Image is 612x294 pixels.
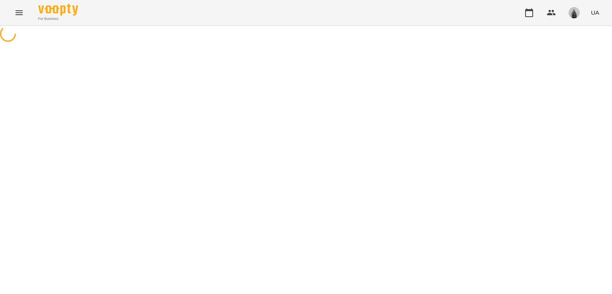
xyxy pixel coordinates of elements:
[569,7,580,18] img: 465148d13846e22f7566a09ee851606a.jpeg
[38,16,78,21] span: For Business
[588,5,602,20] button: UA
[10,3,29,22] button: Menu
[591,8,599,17] span: UA
[38,4,78,16] img: Voopty Logo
